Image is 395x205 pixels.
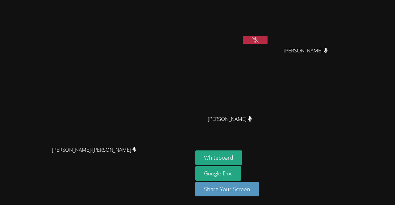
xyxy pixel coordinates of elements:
[208,115,252,124] span: [PERSON_NAME]
[195,150,242,165] button: Whiteboard
[284,46,328,55] span: [PERSON_NAME]
[52,146,136,154] span: [PERSON_NAME]-[PERSON_NAME]
[195,166,241,181] a: Google Doc
[195,182,259,196] button: Share Your Screen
